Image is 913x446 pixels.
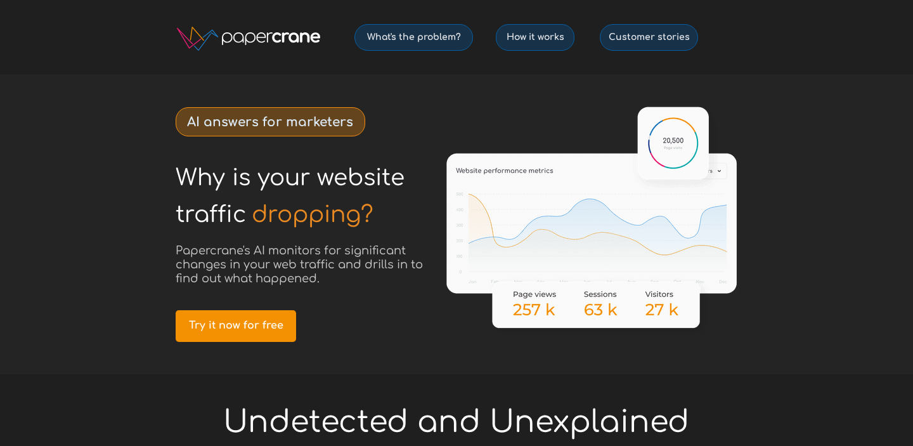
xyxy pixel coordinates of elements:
a: What's the problem? [354,24,473,51]
span: Undetected and Unexplained [223,405,689,439]
span: traffic [176,202,246,227]
span: How it works [496,32,574,43]
span: Customer stories [600,32,697,43]
strong: AI answers for marketers [187,115,353,129]
span: Try it now for free [176,320,296,332]
a: Try it now for free [176,310,296,342]
a: Customer stories [600,24,698,51]
span: dropping? [252,202,373,227]
span: Papercrane's AI monitors for significant changes in your web traffic and drills in to find out wh... [176,244,423,285]
span: Why is your website [176,165,405,190]
span: What's the problem? [355,32,472,43]
a: How it works [496,24,574,51]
